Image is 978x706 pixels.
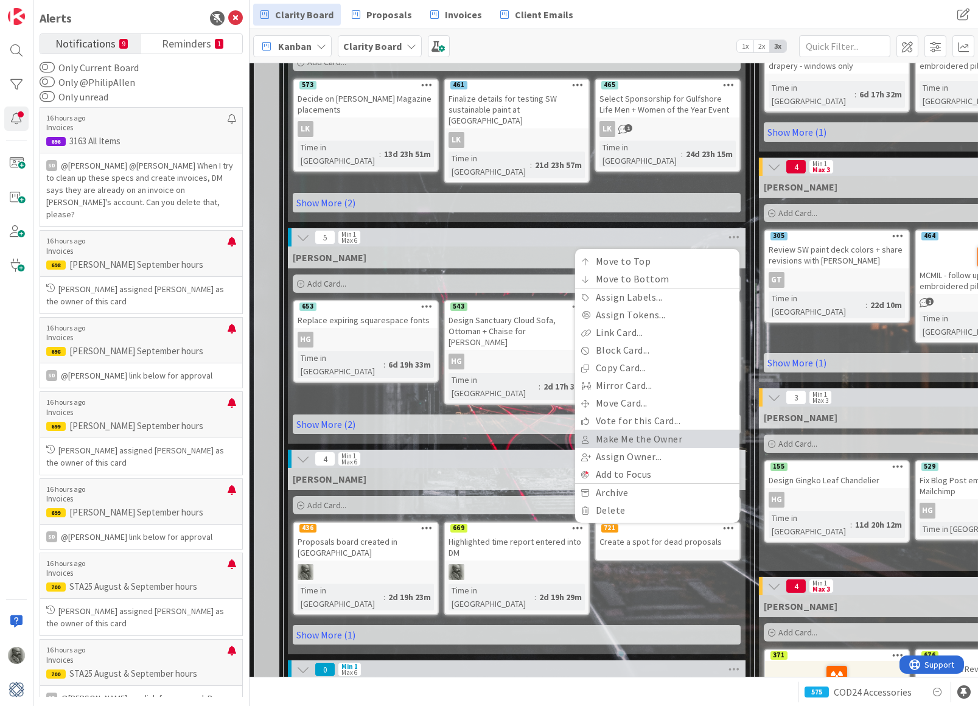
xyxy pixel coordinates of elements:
div: 543 [450,302,467,311]
div: Proposals board created in [GEOGRAPHIC_DATA] [294,534,438,561]
div: LK [599,121,615,137]
div: 575 [805,687,829,697]
div: 698 [46,347,66,356]
p: @[PERSON_NAME]﻿ link below for approval [46,531,236,543]
div: Design Sanctuary Cloud Sofa, Ottoman + Chaise for [PERSON_NAME] [445,312,589,350]
img: PA [449,564,464,580]
p: Invoices [46,494,228,505]
span: : [850,518,852,531]
span: : [539,380,540,393]
div: PA [294,564,438,580]
div: Min 1 [341,231,356,237]
a: Link Card... [575,324,739,341]
div: 13d 23h 51m [381,147,434,161]
div: 721Move to TopMove to BottomAssign Labels...Assign Tokens...Link Card...Block Card...Copy Card...... [596,523,739,550]
div: Time in [GEOGRAPHIC_DATA] [298,141,379,167]
span: Philip [764,600,837,612]
span: Reminders [162,34,211,51]
p: [PERSON_NAME] assigned [PERSON_NAME] as the owner of this card [46,444,236,469]
div: LK [449,132,464,148]
b: Clarity Board [343,40,402,52]
img: avatar [8,681,25,698]
div: 653Replace expiring squarespace fonts [294,301,438,328]
p: Invoices [46,246,228,257]
div: 155 [770,463,788,471]
div: SD [46,370,57,381]
span: : [681,147,683,161]
div: SD [46,160,57,171]
span: Clarity Board [275,7,334,22]
input: Quick Filter... [799,35,890,57]
p: [PERSON_NAME] September hours [46,507,236,518]
div: 721 [601,524,618,533]
div: Select Sponsorship for Gulfshore Life Men + Women of the Year Event [596,91,739,117]
a: Client Emails [493,4,581,26]
p: Invoices [46,568,228,579]
div: 6d 19h 33m [385,358,434,371]
p: Invoices [46,122,228,133]
div: Min 1 [812,391,827,397]
a: Assign Owner... [575,448,739,466]
a: Show More (1) [293,625,741,645]
div: Time in [GEOGRAPHIC_DATA] [449,152,530,178]
span: Support [26,2,55,16]
div: 573Decide on [PERSON_NAME] Magazine placements [294,80,438,117]
div: Max 3 [812,586,830,592]
span: 3x [770,40,786,52]
a: Delete [575,502,739,519]
div: 676 [921,651,938,660]
div: Max 3 [812,397,828,404]
a: Add to Focus [575,466,739,483]
div: HG [765,492,909,508]
span: : [854,88,856,101]
p: 16 hours ago [46,398,228,407]
div: 465 [596,80,739,91]
div: 543Design Sanctuary Cloud Sofa, Ottoman + Chaise for [PERSON_NAME] [445,301,589,350]
div: 669 [445,523,589,534]
span: Hannah [293,251,366,264]
div: Min 1 [341,663,358,669]
div: 305 [765,231,909,242]
div: Min 1 [341,453,356,459]
div: Max 6 [341,237,357,243]
p: 16 hours ago [46,237,228,245]
p: [PERSON_NAME] September hours [46,259,236,270]
p: STA25 August & September hours [46,581,236,592]
label: Only Current Board [40,60,139,75]
div: 669Highlighted time report entered into DM [445,523,589,561]
div: 22d 10m [867,298,905,312]
span: : [530,158,532,172]
a: Vote for this Card... [575,412,739,430]
div: Time in [GEOGRAPHIC_DATA] [298,584,383,610]
span: Lisa K. [764,181,837,193]
div: 653 [299,302,316,311]
p: Invoices [46,332,228,343]
div: Time in [GEOGRAPHIC_DATA] [769,511,850,538]
div: Max 6 [341,459,357,465]
div: Design Gingko Leaf Chandelier [765,472,909,488]
a: Clarity Board [253,4,341,26]
label: Only unread [40,89,108,104]
div: 700 [46,582,66,592]
div: 155Design Gingko Leaf Chandelier [765,461,909,488]
div: 696 [46,137,66,146]
div: Time in [GEOGRAPHIC_DATA] [769,81,854,108]
p: [PERSON_NAME] assigned [PERSON_NAME] as the owner of this card [46,283,236,307]
div: 155 [765,461,909,472]
div: SD [46,693,57,704]
div: 436 [299,524,316,533]
div: 461Finalize details for testing SW sustainable paint at [GEOGRAPHIC_DATA] [445,80,589,128]
div: 700 [46,669,66,679]
div: Review SW paint deck colors + share revisions with [PERSON_NAME] [765,242,909,268]
div: HG [298,332,313,348]
div: 669 [450,524,467,533]
div: LK [298,121,313,137]
div: Time in [GEOGRAPHIC_DATA] [449,584,534,610]
div: 529 [921,463,938,471]
div: Create a spot for dead proposals [596,534,739,550]
div: LK [445,132,589,148]
div: Max 3 [812,167,830,173]
div: 461 [445,80,589,91]
div: Time in [GEOGRAPHIC_DATA] [449,373,539,400]
a: 16 hours agoInvoices6963163 All ItemsSD@[PERSON_NAME] @[PERSON_NAME] When I try to clean up these... [40,107,243,227]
